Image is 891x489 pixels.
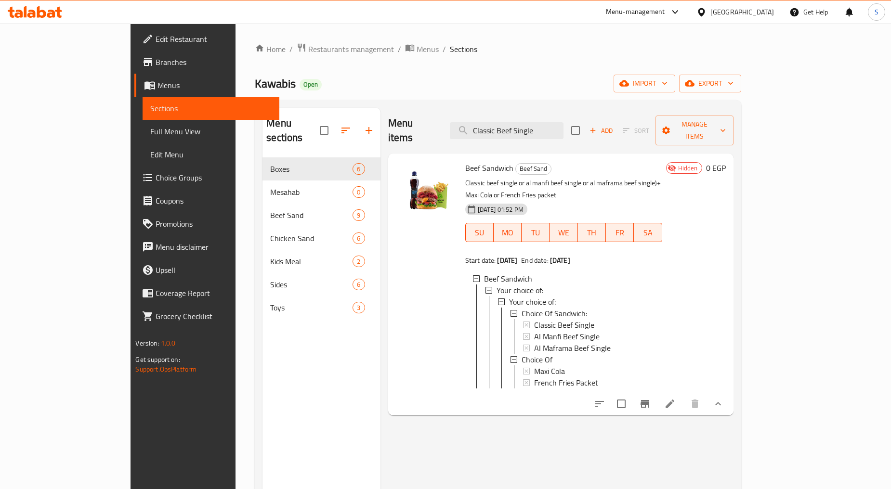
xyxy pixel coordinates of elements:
[143,120,279,143] a: Full Menu View
[156,56,272,68] span: Branches
[586,123,616,138] span: Add item
[679,75,741,92] button: export
[707,392,730,415] button: show more
[398,43,401,55] li: /
[353,163,365,175] div: items
[565,120,586,141] span: Select section
[134,282,279,305] a: Coverage Report
[270,256,353,267] span: Kids Meal
[582,226,602,240] span: TH
[134,258,279,282] a: Upsell
[353,303,364,312] span: 3
[156,33,272,45] span: Edit Restaurant
[262,227,380,250] div: Chicken Sand6
[534,342,611,354] span: Al Maframa Beef Single
[270,302,353,313] span: Toys
[134,189,279,212] a: Coupons
[443,43,446,55] li: /
[150,103,272,114] span: Sections
[525,226,546,240] span: TU
[262,273,380,296] div: Sides6
[516,163,551,174] span: Beef Sand
[353,234,364,243] span: 6
[515,163,551,175] div: Beef Sand
[134,212,279,235] a: Promotions
[610,226,630,240] span: FR
[498,226,518,240] span: MO
[534,331,600,342] span: Al Manfi Beef Single
[706,161,726,175] h6: 0 EGP
[353,232,365,244] div: items
[262,250,380,273] div: Kids Meal2
[353,280,364,289] span: 6
[156,264,272,276] span: Upsell
[143,97,279,120] a: Sections
[534,319,594,331] span: Classic Beef Single
[262,154,380,323] nav: Menu sections
[262,296,380,319] div: Toys3
[353,209,365,221] div: items
[588,392,611,415] button: sort-choices
[534,365,565,377] span: Maxi Cola
[134,74,279,97] a: Menus
[156,241,272,253] span: Menu disclaimer
[586,123,616,138] button: Add
[357,119,380,142] button: Add section
[314,120,334,141] span: Select all sections
[633,392,656,415] button: Branch-specific-item
[135,353,180,366] span: Get support on:
[262,180,380,204] div: Mesahab0
[494,223,522,242] button: MO
[297,43,394,55] a: Restaurants management
[621,77,668,90] span: import
[289,43,293,55] li: /
[465,254,496,267] span: Start date:
[470,226,490,240] span: SU
[270,163,353,175] span: Boxes
[156,218,272,230] span: Promotions
[712,398,724,410] svg: Show Choices
[509,296,556,308] span: Your choice of:
[135,337,159,349] span: Version:
[156,310,272,322] span: Grocery Checklist
[875,7,878,17] span: S
[353,211,364,220] span: 9
[465,177,662,201] p: Classic beef single or al manfi beef single or al maframa beef single)+ Maxi Cola or French Fries...
[683,392,707,415] button: delete
[134,166,279,189] a: Choice Groups
[353,257,364,266] span: 2
[522,354,552,365] span: Choice Of
[134,305,279,328] a: Grocery Checklist
[450,43,477,55] span: Sections
[634,223,662,242] button: SA
[465,161,513,175] span: Beef Sandwich
[550,254,570,267] b: [DATE]
[353,302,365,313] div: items
[262,157,380,180] div: Boxes6
[522,308,587,319] span: Choice Of Sandwich:
[150,149,272,160] span: Edit Menu
[134,27,279,51] a: Edit Restaurant
[655,116,734,145] button: Manage items
[156,195,272,206] span: Coupons
[270,232,353,244] span: Chicken Sand
[606,223,634,242] button: FR
[156,172,272,183] span: Choice Groups
[255,43,741,55] nav: breadcrumb
[300,80,322,89] span: Open
[353,186,365,198] div: items
[417,43,439,55] span: Menus
[687,77,734,90] span: export
[674,164,702,173] span: Hidden
[134,51,279,74] a: Branches
[143,143,279,166] a: Edit Menu
[334,119,357,142] span: Sort sections
[270,209,353,221] span: Beef Sand
[388,116,438,145] h2: Menu items
[353,188,364,197] span: 0
[134,235,279,258] a: Menu disclaimer
[161,337,176,349] span: 1.0.0
[270,186,353,198] span: Mesahab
